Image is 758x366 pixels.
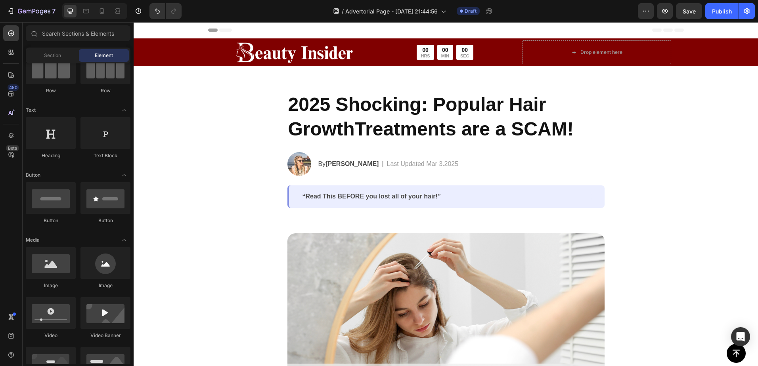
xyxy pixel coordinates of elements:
[154,69,471,120] h2: 2025 Shocking: Popular Hair GrowthTreatments are a SCAM!
[676,3,702,19] button: Save
[52,6,56,16] p: 7
[26,87,76,94] div: Row
[705,3,739,19] button: Publish
[308,32,316,36] p: MIN
[731,327,750,346] div: Open Intercom Messenger
[26,217,76,224] div: Button
[26,282,76,289] div: Image
[345,7,438,15] span: Advertorial Page - [DATE] 21:44:56
[447,27,489,33] div: Drop element here
[80,87,130,94] div: Row
[26,172,40,179] span: Button
[149,3,182,19] div: Undo/Redo
[80,332,130,339] div: Video Banner
[327,32,336,36] p: SEC
[26,152,76,159] div: Heading
[3,3,59,19] button: 7
[118,104,130,116] span: Toggle open
[154,211,471,361] img: gempages_581582220859277832-0a1fb8ab-a73a-4fd7-b577-457aea5400a4.png
[342,7,344,15] span: /
[80,217,130,224] div: Button
[118,234,130,246] span: Toggle open
[8,84,19,91] div: 450
[134,22,758,366] iframe: Design area
[118,169,130,181] span: Toggle open
[26,236,40,244] span: Media
[95,52,113,59] span: Element
[287,32,296,36] p: HRS
[154,130,178,154] img: gempages_581582220859277832-4b110d60-4b0a-4f0f-b5da-b1018ed24162.png
[327,24,336,31] div: 00
[683,8,696,15] span: Save
[26,25,130,41] input: Search Sections & Elements
[712,7,732,15] div: Publish
[80,282,130,289] div: Image
[169,170,457,179] p: “Read This BEFORE you lost all of your hair!”
[253,137,325,147] p: Last Updated Mar 3.2025
[26,332,76,339] div: Video
[6,145,19,151] div: Beta
[287,24,296,31] div: 00
[185,137,245,147] p: By
[465,8,477,15] span: Draft
[44,52,61,59] span: Section
[26,107,36,114] span: Text
[248,137,250,147] p: |
[192,138,245,145] strong: [PERSON_NAME]
[80,152,130,159] div: Text Block
[308,24,316,31] div: 00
